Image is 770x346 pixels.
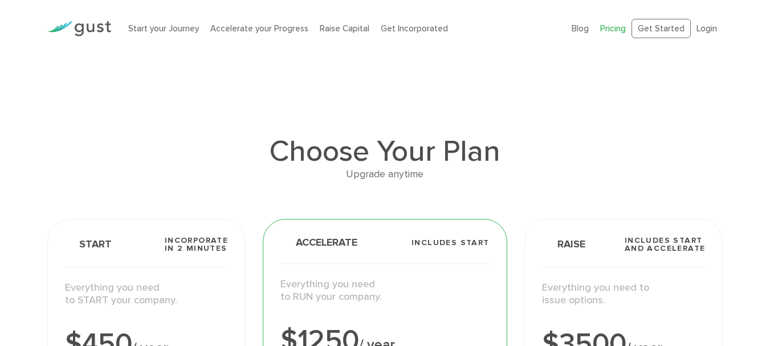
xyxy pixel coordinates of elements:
[412,239,490,247] span: Includes START
[210,23,308,34] a: Accelerate your Progress
[696,23,717,34] a: Login
[280,278,489,304] p: Everything you need to RUN your company.
[632,19,691,39] a: Get Started
[572,23,589,34] a: Blog
[381,23,448,34] a: Get Incorporated
[542,238,585,250] span: Raise
[65,282,229,307] p: Everything you need to START your company.
[600,23,626,34] a: Pricing
[47,137,723,166] h1: Choose Your Plan
[280,238,357,248] span: Accelerate
[128,23,199,34] a: Start your Journey
[47,21,111,36] img: Gust Logo
[320,23,369,34] a: Raise Capital
[625,237,706,253] span: Includes START and ACCELERATE
[165,237,228,253] span: Incorporate in 2 Minutes
[47,166,723,183] div: Upgrade anytime
[542,282,706,307] p: Everything you need to issue options.
[65,238,112,250] span: Start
